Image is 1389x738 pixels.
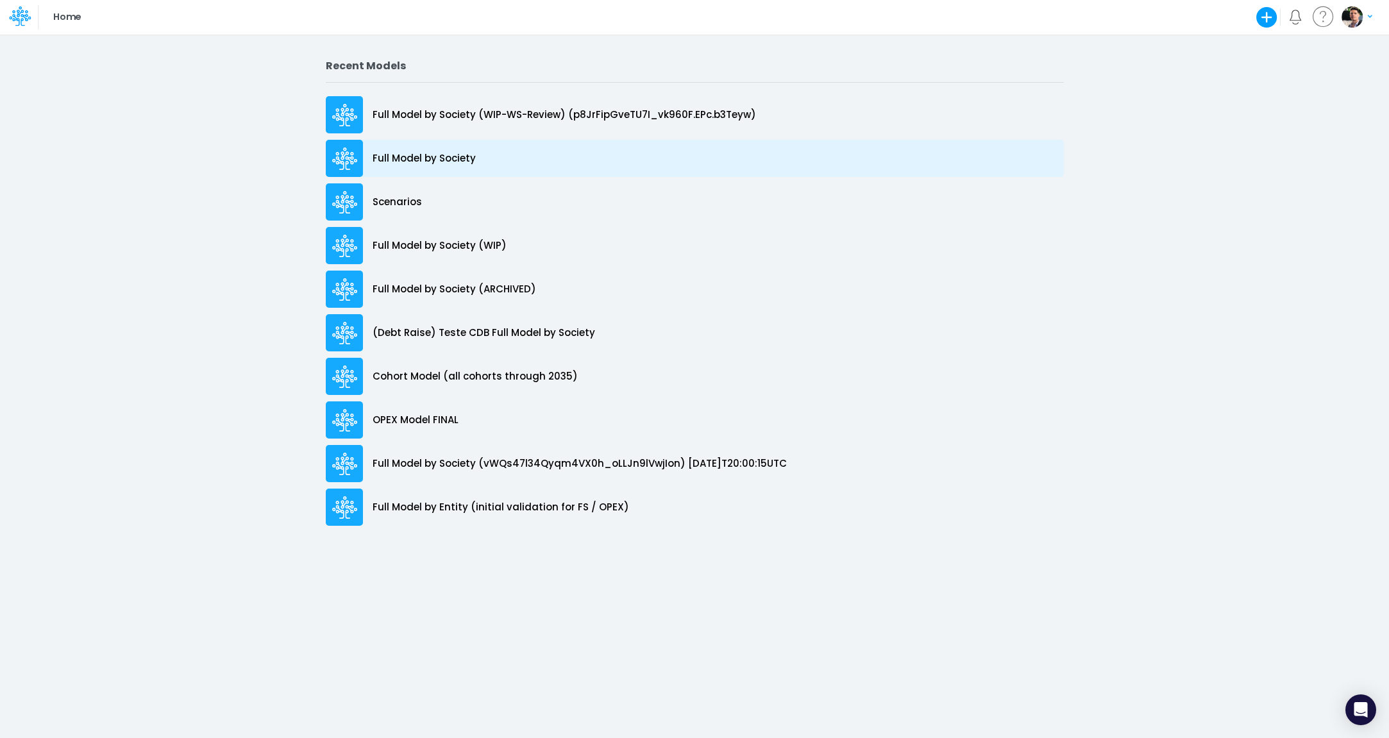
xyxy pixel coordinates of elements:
[373,195,422,210] p: Scenarios
[53,10,81,24] p: Home
[326,267,1064,311] a: Full Model by Society (ARCHIVED)
[1288,10,1303,24] a: Notifications
[373,413,459,428] p: OPEX Model FINAL
[326,311,1064,355] a: (Debt Raise) Teste CDB Full Model by Society
[326,398,1064,442] a: OPEX Model FINAL
[326,485,1064,529] a: Full Model by Entity (initial validation for FS / OPEX)
[373,500,629,515] p: Full Model by Entity (initial validation for FS / OPEX)
[326,137,1064,180] a: Full Model by Society
[326,224,1064,267] a: Full Model by Society (WIP)
[326,180,1064,224] a: Scenarios
[1345,694,1376,725] div: Open Intercom Messenger
[326,93,1064,137] a: Full Model by Society (WIP-WS-Review) (p8JrFipGveTU7I_vk960F.EPc.b3Teyw)
[326,60,1064,72] h2: Recent Models
[373,326,595,340] p: (Debt Raise) Teste CDB Full Model by Society
[373,239,507,253] p: Full Model by Society (WIP)
[326,355,1064,398] a: Cohort Model (all cohorts through 2035)
[373,282,536,297] p: Full Model by Society (ARCHIVED)
[373,108,756,122] p: Full Model by Society (WIP-WS-Review) (p8JrFipGveTU7I_vk960F.EPc.b3Teyw)
[326,442,1064,485] a: Full Model by Society (vWQs47l34Qyqm4VX0h_oLLJn9lVwjIon) [DATE]T20:00:15UTC
[373,457,787,471] p: Full Model by Society (vWQs47l34Qyqm4VX0h_oLLJn9lVwjIon) [DATE]T20:00:15UTC
[373,369,578,384] p: Cohort Model (all cohorts through 2035)
[373,151,476,166] p: Full Model by Society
